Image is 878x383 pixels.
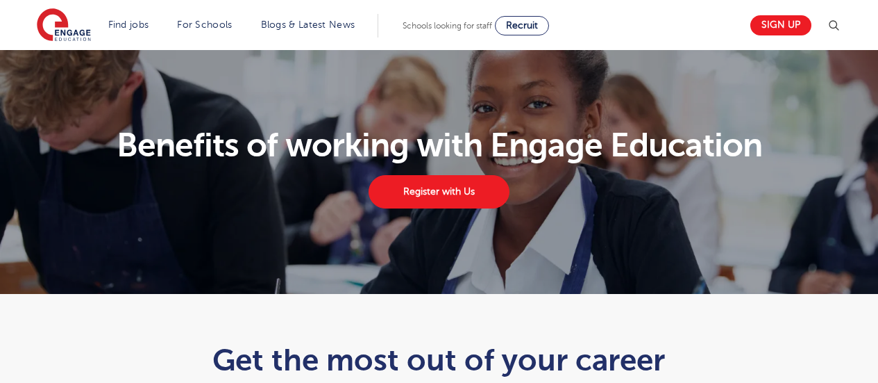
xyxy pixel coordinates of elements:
h1: Benefits of working with Engage Education [28,129,850,162]
h1: Get the most out of your career [99,343,779,377]
a: Blogs & Latest News [261,19,355,30]
img: Engage Education [37,8,91,43]
a: Sign up [750,15,811,35]
span: Recruit [506,20,538,31]
a: Recruit [495,16,549,35]
a: For Schools [177,19,232,30]
a: Register with Us [369,175,509,209]
a: Find jobs [108,19,149,30]
span: Schools looking for staff [403,21,492,31]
